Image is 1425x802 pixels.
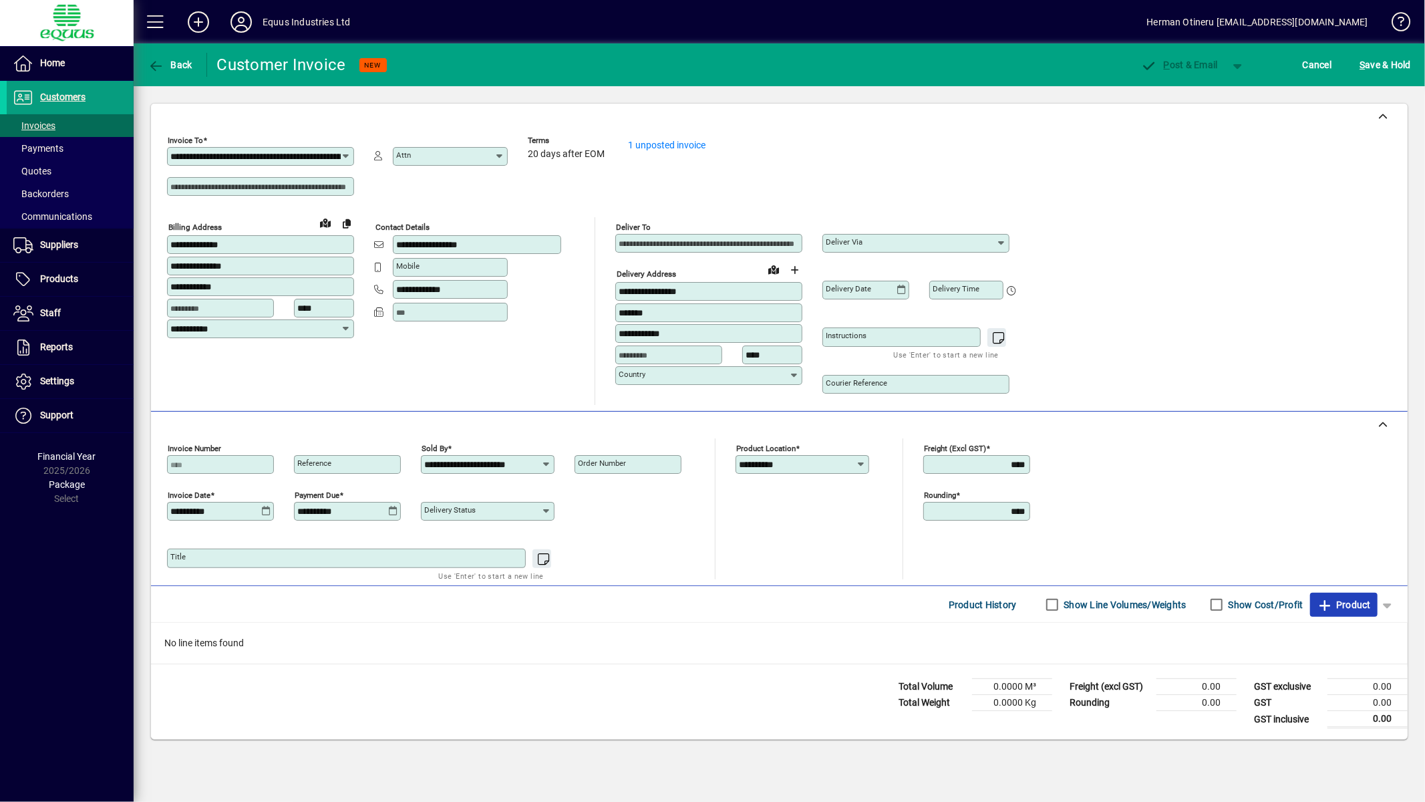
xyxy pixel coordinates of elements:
td: 0.00 [1327,679,1408,695]
mat-label: Delivery date [826,284,871,293]
mat-label: Instructions [826,331,866,340]
td: GST exclusive [1247,679,1327,695]
a: Backorders [7,182,134,205]
mat-label: Mobile [396,261,420,271]
button: Cancel [1299,53,1335,77]
mat-label: Invoice date [168,491,210,500]
span: S [1360,59,1365,70]
td: Freight (excl GST) [1063,679,1156,695]
a: Staff [7,297,134,330]
span: Communications [13,211,92,222]
a: Communications [7,205,134,228]
span: Package [49,479,85,490]
td: Total Volume [892,679,972,695]
mat-label: Deliver via [826,237,862,247]
a: Suppliers [7,229,134,262]
a: Quotes [7,160,134,182]
button: Post & Email [1134,53,1225,77]
td: 0.00 [1327,695,1408,711]
button: Profile [220,10,263,34]
span: P [1164,59,1170,70]
a: Payments [7,137,134,160]
mat-label: Invoice number [168,444,221,453]
a: View on map [763,259,784,280]
div: Customer Invoice [217,54,346,76]
span: Customers [40,92,86,102]
mat-label: Order number [578,458,626,468]
div: Herman Otineru [EMAIL_ADDRESS][DOMAIN_NAME] [1146,11,1368,33]
td: 0.00 [1327,711,1408,728]
span: Products [40,273,78,284]
span: Staff [40,307,61,318]
mat-label: Delivery time [933,284,979,293]
mat-label: Delivery status [424,505,476,515]
span: ave & Hold [1360,54,1411,76]
mat-label: Country [619,370,645,379]
mat-label: Payment due [295,491,339,500]
span: Invoices [13,120,55,131]
span: Home [40,57,65,68]
td: GST [1247,695,1327,711]
mat-label: Invoice To [168,136,203,145]
a: 1 unposted invoice [628,140,705,150]
td: Total Weight [892,695,972,711]
span: NEW [365,61,381,70]
button: Copy to Delivery address [336,213,357,234]
td: 0.00 [1156,695,1237,711]
mat-label: Reference [297,458,331,468]
mat-hint: Use 'Enter' to start a new line [894,347,999,362]
a: Reports [7,331,134,364]
span: Terms [528,136,608,145]
td: 0.00 [1156,679,1237,695]
span: Reports [40,342,73,352]
a: Invoices [7,114,134,137]
div: Equus Industries Ltd [263,11,351,33]
button: Add [177,10,220,34]
td: 0.0000 Kg [972,695,1052,711]
mat-hint: Use 'Enter' to start a new line [439,568,544,583]
label: Show Cost/Profit [1226,598,1303,612]
span: Suppliers [40,239,78,250]
a: Home [7,47,134,80]
span: Product [1317,594,1371,616]
span: Back [148,59,192,70]
span: 20 days after EOM [528,149,605,160]
app-page-header-button: Back [134,53,207,77]
a: Support [7,399,134,432]
span: Settings [40,376,74,386]
span: Support [40,410,73,420]
span: Backorders [13,188,69,199]
mat-label: Sold by [422,444,448,453]
td: 0.0000 M³ [972,679,1052,695]
mat-label: Attn [396,150,411,160]
button: Save & Hold [1356,53,1414,77]
span: Financial Year [38,451,96,462]
mat-label: Freight (excl GST) [924,444,986,453]
mat-label: Product location [736,444,796,453]
a: Products [7,263,134,296]
button: Choose address [784,259,806,281]
a: View on map [315,212,336,233]
mat-label: Rounding [924,491,956,500]
mat-label: Title [170,552,186,561]
mat-label: Courier Reference [826,378,887,388]
button: Back [144,53,196,77]
button: Product History [943,593,1022,617]
a: Knowledge Base [1382,3,1408,46]
td: GST inclusive [1247,711,1327,728]
button: Product [1310,593,1378,617]
span: Payments [13,143,63,154]
label: Show Line Volumes/Weights [1062,598,1186,612]
span: Quotes [13,166,51,176]
td: Rounding [1063,695,1156,711]
span: Cancel [1303,54,1332,76]
mat-label: Deliver To [616,223,651,232]
span: ost & Email [1140,59,1218,70]
a: Settings [7,365,134,398]
span: Product History [949,594,1017,616]
div: No line items found [151,623,1408,664]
